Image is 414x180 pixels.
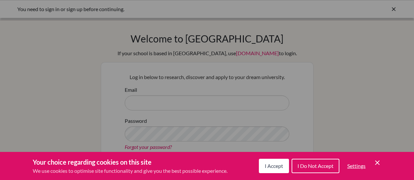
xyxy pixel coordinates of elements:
[33,157,227,167] h3: Your choice regarding cookies on this site
[297,163,333,169] span: I Do Not Accept
[347,163,366,169] span: Settings
[265,163,283,169] span: I Accept
[33,167,227,175] p: We use cookies to optimise site functionality and give you the best possible experience.
[259,159,289,173] button: I Accept
[342,159,371,172] button: Settings
[292,159,339,173] button: I Do Not Accept
[373,159,381,167] button: Save and close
